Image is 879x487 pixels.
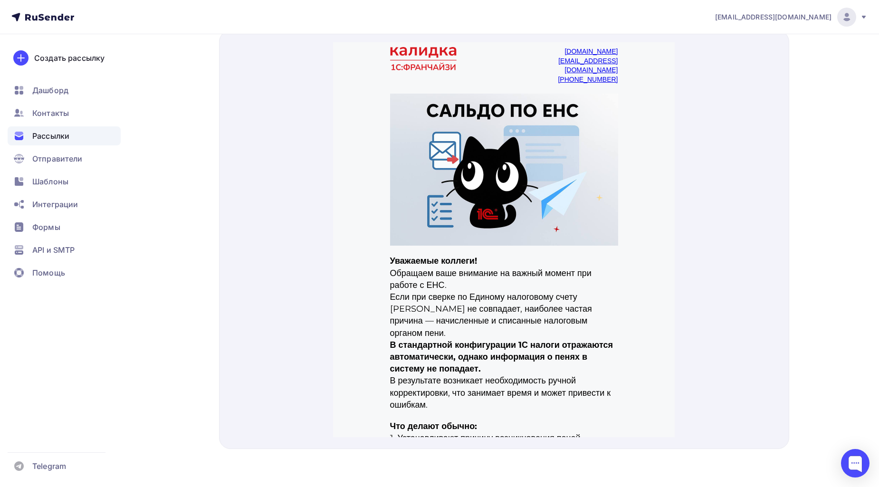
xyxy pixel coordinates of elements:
[715,8,868,27] a: [EMAIL_ADDRESS][DOMAIN_NAME]
[32,460,66,472] span: Telegram
[32,107,69,119] span: Контакты
[32,199,78,210] span: Интеграции
[32,153,83,164] span: Отправители
[231,5,285,13] a: [DOMAIN_NAME]
[57,225,285,249] p: Обращаем ваше внимание на важный момент при работе с ЕНС.
[8,218,121,237] a: Формы
[34,52,105,64] div: Создать рассылку
[57,297,280,332] strong: В стандартной конфигурации 1С налоги отражаются автоматически, однако информация о пенях в систем...
[225,33,285,41] a: [PHONE_NUMBER]
[32,176,68,187] span: Шаблоны
[32,244,75,256] span: API и SMTP
[57,333,285,369] p: В результате возникает необходимость ручной корректировки, что занимает время и может привести к ...
[8,81,121,100] a: Дашборд
[8,126,121,145] a: Рассылки
[32,85,68,96] span: Дашборд
[57,213,144,224] strong: Уважаемые коллеги!
[32,221,60,233] span: Формы
[8,172,121,191] a: Шаблоны
[57,379,144,389] strong: Что делают обычно:
[715,12,831,22] span: [EMAIL_ADDRESS][DOMAIN_NAME]
[225,15,285,32] a: [EMAIL_ADDRESS][DOMAIN_NAME]
[57,390,285,414] p: 1. Устанавливают причину возникновения пеней 2. Создают документ «Корректировка ЕНС» вручную
[32,130,69,142] span: Рассылки
[8,149,121,168] a: Отправители
[32,267,65,278] span: Помощь
[57,249,285,297] p: Если при сверке по Единому налоговому счету [PERSON_NAME] не совпадает, наиболее частая причина —...
[8,104,121,123] a: Контакты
